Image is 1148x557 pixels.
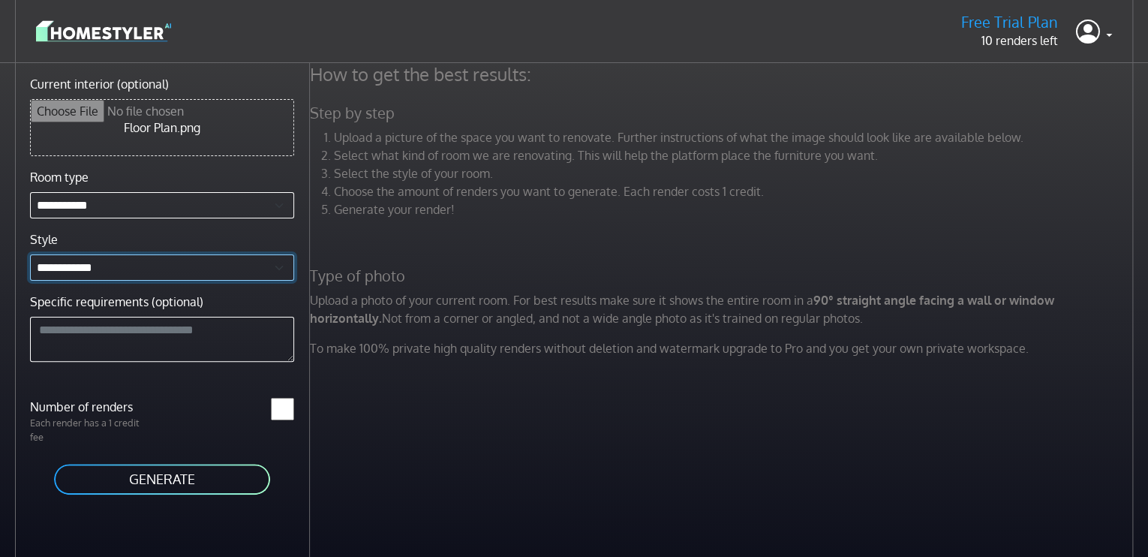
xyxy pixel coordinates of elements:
label: Number of renders [21,398,162,416]
h5: Step by step [301,104,1146,122]
label: Style [30,230,58,248]
label: Specific requirements (optional) [30,293,203,311]
label: Room type [30,168,89,186]
h5: Free Trial Plan [961,13,1058,32]
li: Choose the amount of renders you want to generate. Each render costs 1 credit. [334,182,1137,200]
li: Upload a picture of the space you want to renovate. Further instructions of what the image should... [334,128,1137,146]
p: Upload a photo of your current room. For best results make sure it shows the entire room in a Not... [301,291,1146,327]
li: Select the style of your room. [334,164,1137,182]
button: GENERATE [53,462,272,496]
li: Generate your render! [334,200,1137,218]
p: To make 100% private high quality renders without deletion and watermark upgrade to Pro and you g... [301,339,1146,357]
p: 10 renders left [961,32,1058,50]
label: Current interior (optional) [30,75,169,93]
li: Select what kind of room we are renovating. This will help the platform place the furniture you w... [334,146,1137,164]
h4: How to get the best results: [301,63,1146,86]
p: Each render has a 1 credit fee [21,416,162,444]
h5: Type of photo [301,266,1146,285]
img: logo-3de290ba35641baa71223ecac5eacb59cb85b4c7fdf211dc9aaecaaee71ea2f8.svg [36,18,171,44]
